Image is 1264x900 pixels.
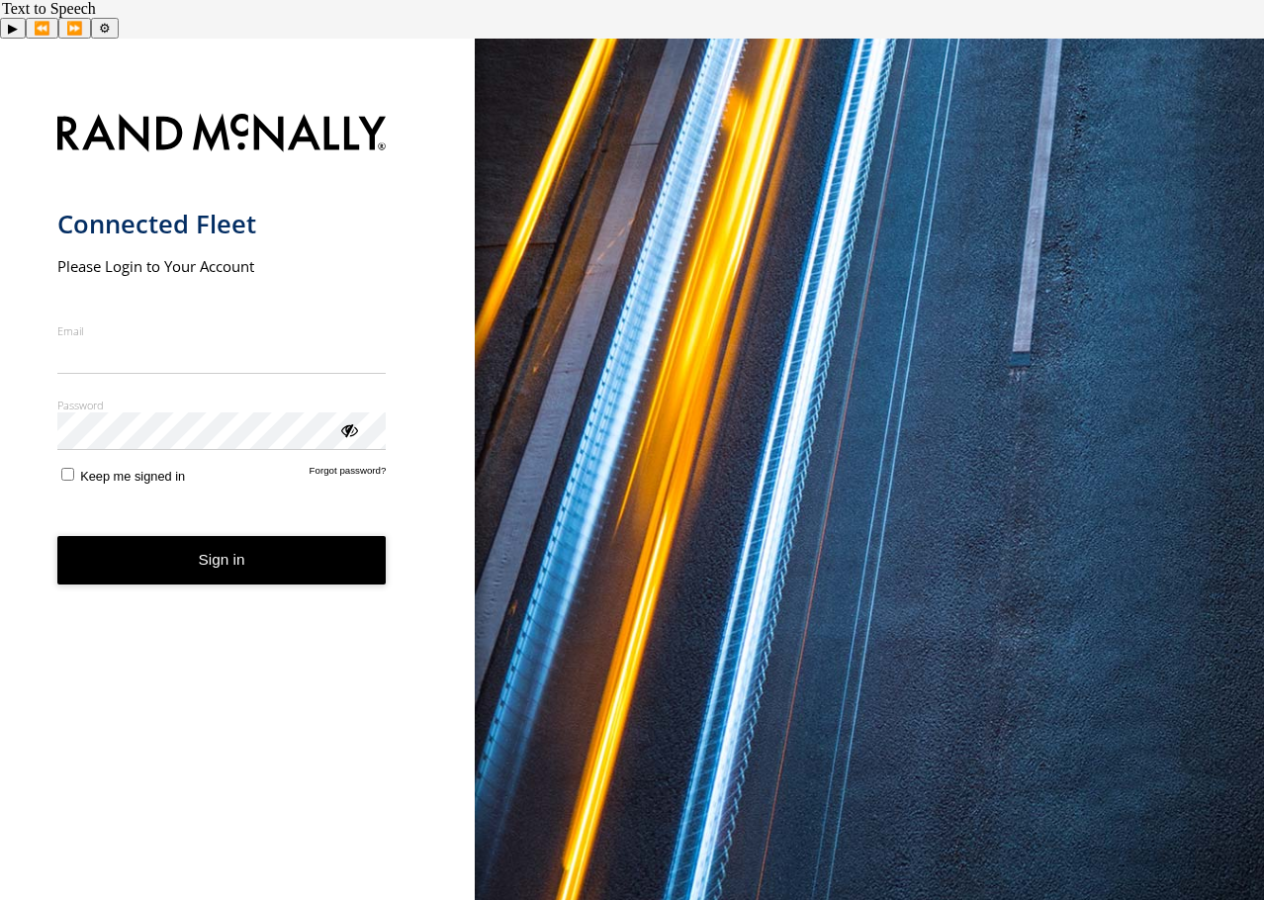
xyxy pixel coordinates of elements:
input: Keep me signed in [61,468,74,481]
div: ViewPassword [338,419,358,439]
button: Sign in [57,536,387,585]
label: Password [57,398,387,412]
a: Forgot password? [310,465,387,484]
button: Previous [26,18,58,39]
span: Keep me signed in [80,469,185,484]
img: Rand McNally [57,110,387,160]
label: Email [57,323,387,338]
h1: Connected Fleet [57,208,387,240]
h2: Please Login to Your Account [57,256,387,276]
button: Forward [58,18,91,39]
button: Settings [91,18,119,39]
